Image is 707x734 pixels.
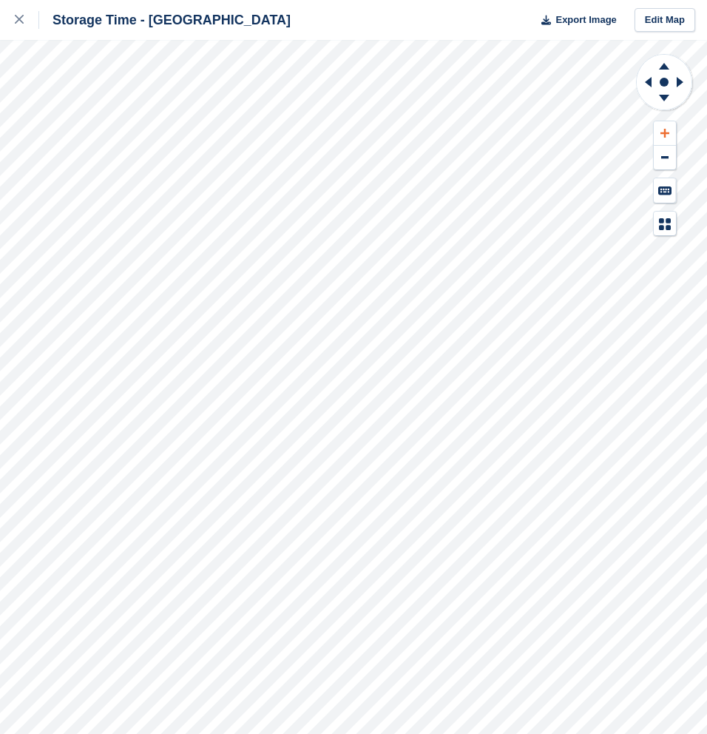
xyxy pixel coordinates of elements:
[654,178,676,203] button: Keyboard Shortcuts
[654,146,676,170] button: Zoom Out
[39,11,291,29] div: Storage Time - [GEOGRAPHIC_DATA]
[532,8,617,33] button: Export Image
[654,212,676,236] button: Map Legend
[555,13,616,27] span: Export Image
[654,121,676,146] button: Zoom In
[635,8,695,33] a: Edit Map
